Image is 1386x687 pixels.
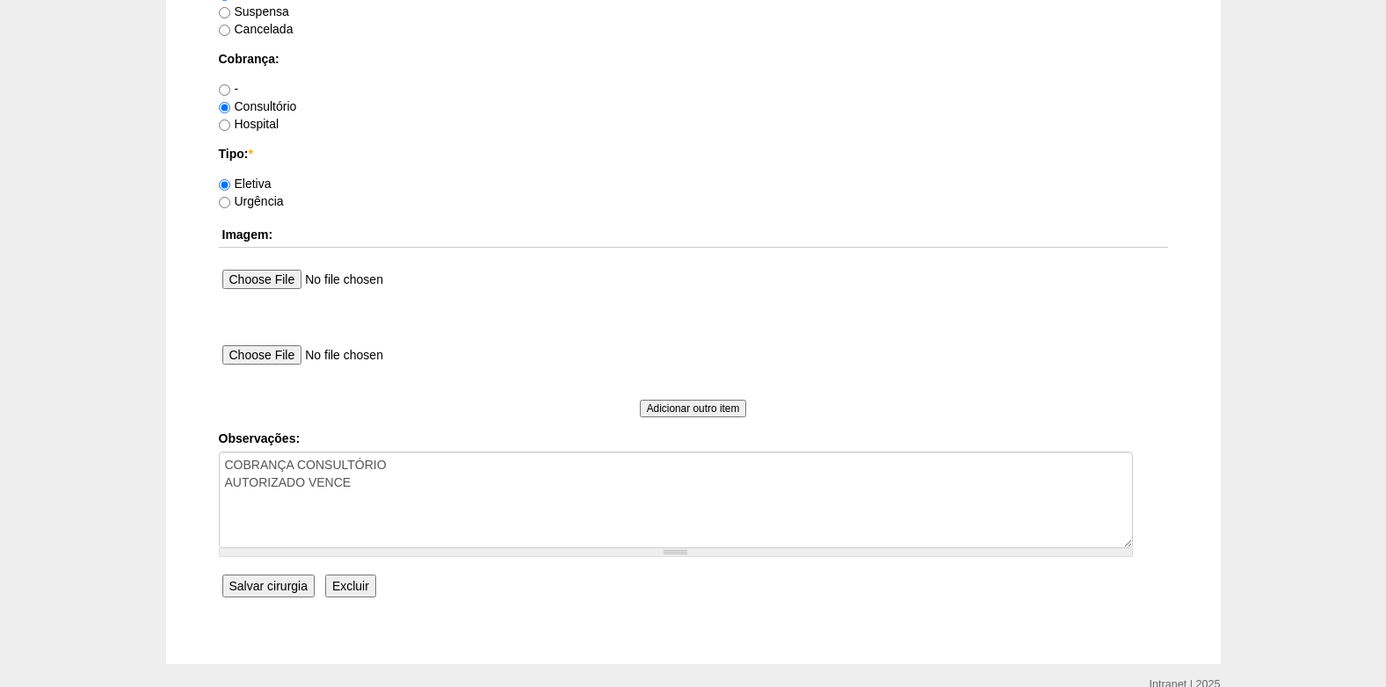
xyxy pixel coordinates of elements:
label: Tipo: [219,145,1168,163]
label: - [219,82,239,96]
label: Urgência [219,194,284,208]
input: Suspensa [219,7,230,18]
label: Hospital [219,117,279,131]
input: Excluir [325,575,376,597]
span: Este campo é obrigatório. [248,147,252,161]
input: Urgência [219,197,230,208]
label: Cancelada [219,22,294,36]
input: - [219,84,230,96]
label: Cobrança: [219,50,1168,68]
input: Eletiva [219,179,230,191]
label: Suspensa [219,4,289,18]
label: Observações: [219,430,1168,447]
input: Consultório [219,102,230,113]
input: Salvar cirurgia [222,575,315,597]
input: Hospital [219,119,230,131]
input: Cancelada [219,25,230,36]
label: Eletiva [219,177,272,191]
label: Consultório [219,99,297,113]
input: Adicionar outro item [640,400,747,417]
th: Imagem: [219,222,1168,248]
